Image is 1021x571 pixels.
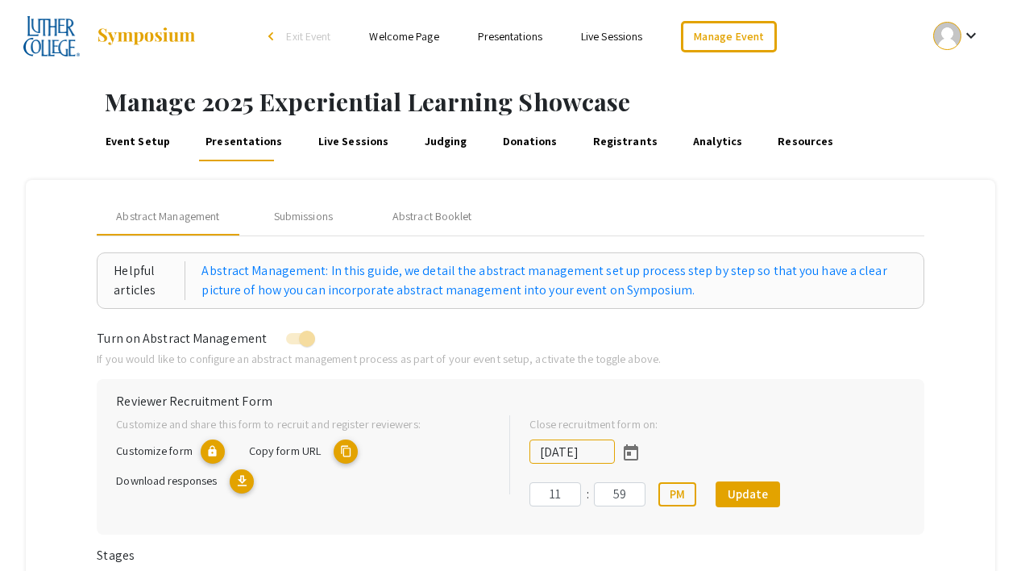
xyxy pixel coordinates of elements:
[116,473,217,488] span: Download responses
[114,261,185,300] div: Helpful articles
[392,208,472,225] div: Abstract Booklet
[286,29,330,44] span: Exit Event
[581,29,642,44] a: Live Sessions
[116,394,904,409] h6: Reviewer Recruitment Form
[594,482,645,506] input: Minutes
[201,440,225,464] mat-icon: lock
[97,350,923,368] p: If you would like to configure an abstract management process as part of your event setup, activa...
[249,443,321,458] span: Copy form URL
[203,123,285,161] a: Presentations
[500,123,559,161] a: Donations
[478,29,542,44] a: Presentations
[23,16,81,56] img: 2025 Experiential Learning Showcase
[105,87,1021,116] h1: Manage 2025 Experiential Learning Showcase
[116,443,192,458] span: Customize form
[691,123,745,161] a: Analytics
[369,29,438,44] a: Welcome Page
[12,498,68,559] iframe: Chat
[615,436,647,469] button: Open calendar
[201,261,907,300] a: Abstract Management: In this guide, we detail the abstract management set up process step by step...
[316,123,392,161] a: Live Sessions
[97,548,923,563] h6: Stages
[591,123,660,161] a: Registrants
[230,469,254,494] mat-icon: Export responses
[581,485,594,504] div: :
[116,208,219,225] span: Abstract Management
[268,31,278,41] div: arrow_back_ios
[96,27,197,46] img: Symposium by ForagerOne
[103,123,172,161] a: Event Setup
[23,16,197,56] a: 2025 Experiential Learning Showcase
[961,26,981,45] mat-icon: Expand account dropdown
[716,481,780,507] button: Update
[421,123,469,161] a: Judging
[775,123,836,161] a: Resources
[116,415,484,433] p: Customize and share this form to recruit and register reviewers:
[681,21,776,52] a: Manage Event
[916,18,998,54] button: Expand account dropdown
[97,330,267,347] span: Turn on Abstract Management
[529,482,581,506] input: Hours
[334,440,358,464] mat-icon: copy URL
[658,482,696,506] button: PM
[274,208,333,225] div: Submissions
[529,415,658,433] label: Close recruitment form on:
